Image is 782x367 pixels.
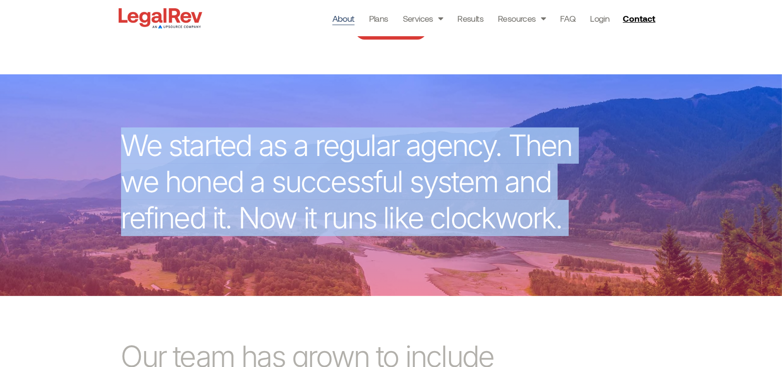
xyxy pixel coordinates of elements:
a: Results [457,12,483,25]
nav: Menu [332,12,610,25]
span: Contact [623,14,655,23]
p: We started as a regular agency. Then we honed a successful system and refined it. Now it runs lik... [121,127,589,236]
a: Services [403,12,443,25]
a: Contact [619,11,661,26]
a: Resources [498,12,546,25]
a: About [332,12,355,25]
a: Plans [369,12,388,25]
a: Login [590,12,609,25]
a: FAQ [560,12,576,25]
